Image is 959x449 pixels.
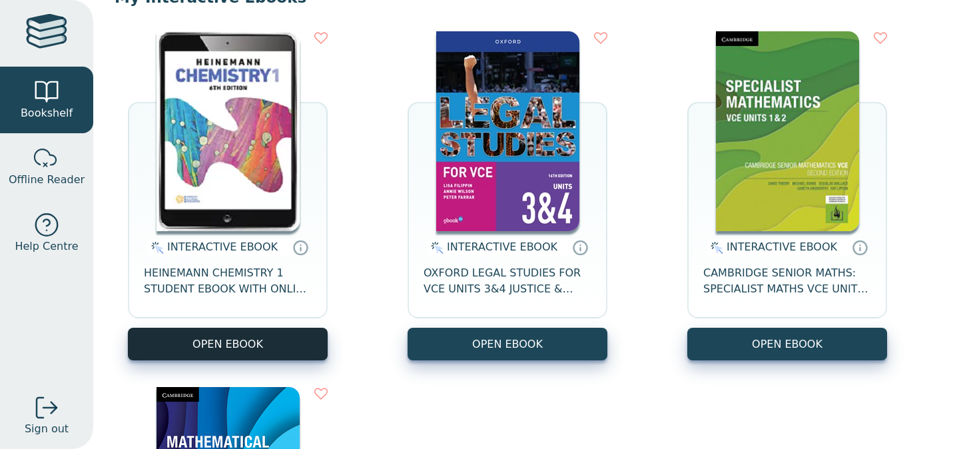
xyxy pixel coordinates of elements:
[147,240,164,256] img: interactive.svg
[687,328,887,360] button: OPEN EBOOK
[852,239,868,255] a: Interactive eBooks are accessed online via the publisher’s portal. They contain interactive resou...
[436,31,579,231] img: be5b08ab-eb35-4519-9ec8-cbf0bb09014d.jpg
[703,265,871,297] span: CAMBRIDGE SENIOR MATHS: SPECIALIST MATHS VCE UNITS 1&2 EBOOK 2E
[408,328,607,360] button: OPEN EBOOK
[727,240,837,253] span: INTERACTIVE EBOOK
[447,240,557,253] span: INTERACTIVE EBOOK
[716,31,859,231] img: a9bc5a94-ca9d-445a-9f76-4e38e14f3faa.jpg
[427,240,444,256] img: interactive.svg
[144,265,312,297] span: HEINEMANN CHEMISTRY 1 STUDENT EBOOK WITH ONLINE ASSESSMENT 6E
[707,240,723,256] img: interactive.svg
[9,172,85,188] span: Offline Reader
[21,105,73,121] span: Bookshelf
[157,31,300,231] img: e0c8bbc0-3b19-4027-ad74-9769d299b2d1.png
[25,421,69,437] span: Sign out
[292,239,308,255] a: Interactive eBooks are accessed online via the publisher’s portal. They contain interactive resou...
[424,265,591,297] span: OXFORD LEGAL STUDIES FOR VCE UNITS 3&4 JUSTICE & OUTCOMES STUDENT OBOOK + ASSESS 16E
[128,328,328,360] button: OPEN EBOOK
[167,240,278,253] span: INTERACTIVE EBOOK
[572,239,588,255] a: Interactive eBooks are accessed online via the publisher’s portal. They contain interactive resou...
[15,238,78,254] span: Help Centre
